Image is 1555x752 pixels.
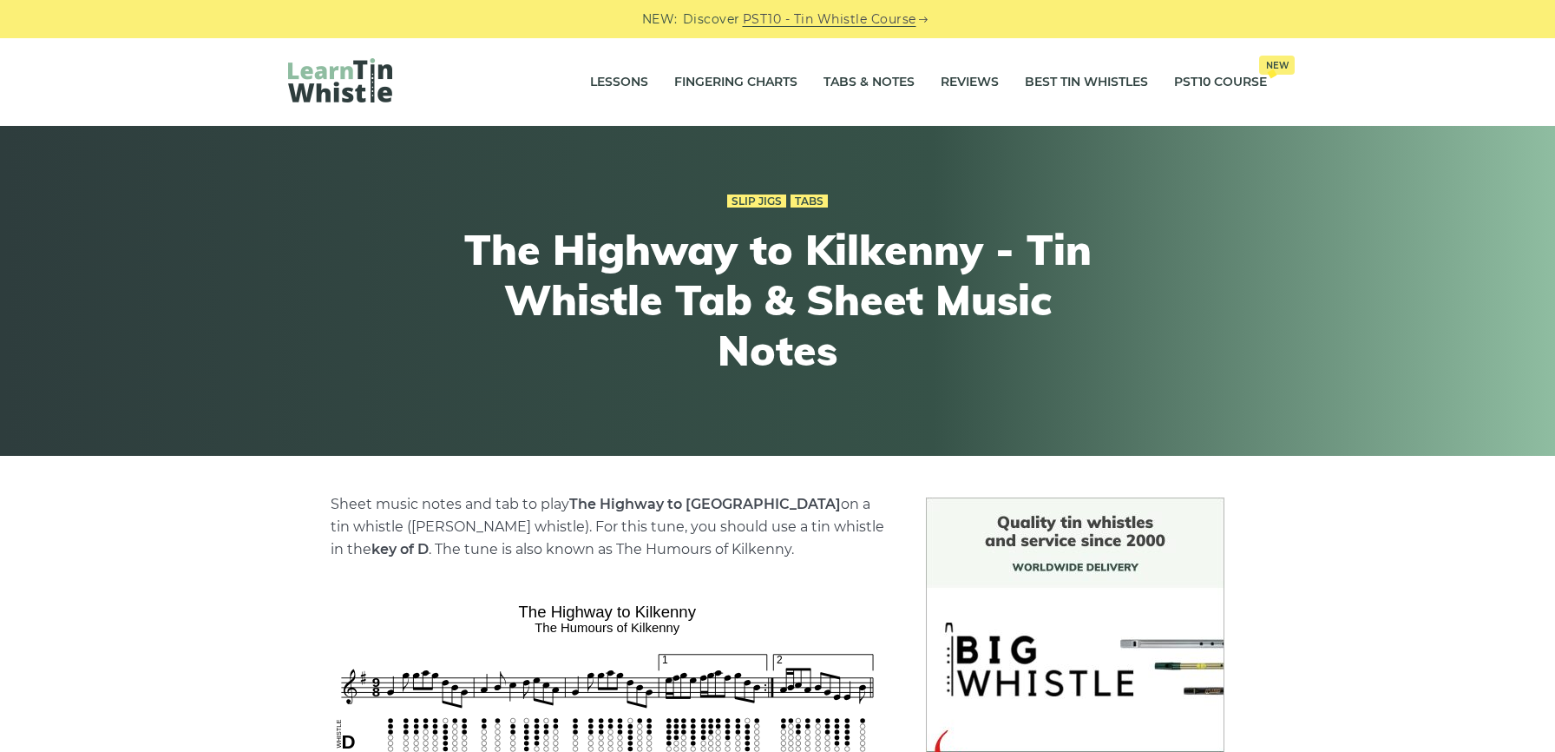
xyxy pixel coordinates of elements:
[569,496,841,512] strong: The Highway to [GEOGRAPHIC_DATA]
[590,61,648,104] a: Lessons
[823,61,915,104] a: Tabs & Notes
[1025,61,1148,104] a: Best Tin Whistles
[288,58,392,102] img: LearnTinWhistle.com
[458,225,1097,375] h1: The Highway to Kilkenny - Tin Whistle Tab & Sheet Music Notes
[791,195,828,208] a: Tabs
[331,493,884,561] p: Sheet music notes and tab to play on a tin whistle ([PERSON_NAME] whistle). For this tune, you sh...
[1259,56,1295,75] span: New
[941,61,999,104] a: Reviews
[1174,61,1267,104] a: PST10 CourseNew
[674,61,797,104] a: Fingering Charts
[727,195,786,208] a: Slip Jigs
[371,541,429,557] strong: key of D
